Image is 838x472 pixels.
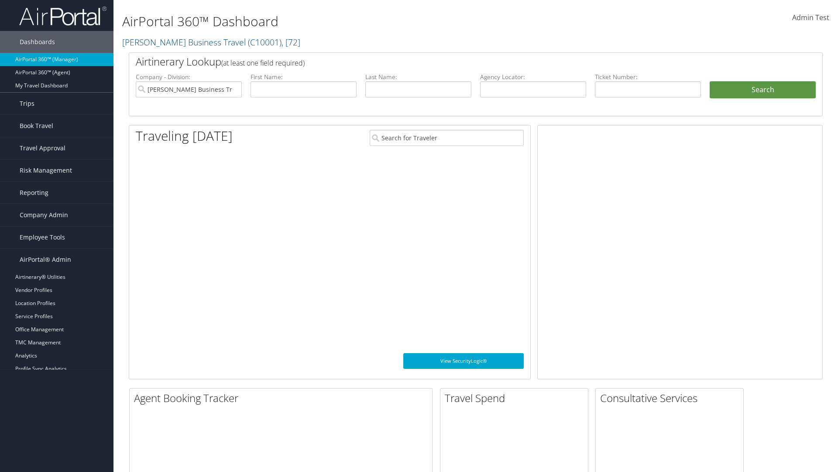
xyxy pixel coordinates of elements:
span: ( C10001 ) [248,36,282,48]
input: Search for Traveler [370,130,524,146]
h1: AirPortal 360™ Dashboard [122,12,594,31]
button: Search [710,81,816,99]
label: Agency Locator: [480,73,586,81]
a: View SecurityLogic® [403,353,524,369]
span: Trips [20,93,34,115]
label: Last Name: [365,73,471,81]
h2: Agent Booking Tracker [134,391,432,406]
span: Reporting [20,182,48,204]
label: Ticket Number: [595,73,701,81]
span: Book Travel [20,115,53,137]
span: , [ 72 ] [282,36,300,48]
a: [PERSON_NAME] Business Travel [122,36,300,48]
a: Admin Test [792,4,829,31]
span: Risk Management [20,160,72,181]
h2: Travel Spend [445,391,588,406]
span: AirPortal® Admin [20,249,71,271]
span: Admin Test [792,13,829,22]
span: Company Admin [20,204,68,226]
h2: Airtinerary Lookup [136,54,758,69]
label: Company - Division: [136,73,242,81]
span: Employee Tools [20,226,65,248]
img: airportal-logo.png [19,6,106,26]
span: Travel Approval [20,137,65,159]
h1: Traveling [DATE] [136,127,233,145]
h2: Consultative Services [600,391,743,406]
span: Dashboards [20,31,55,53]
span: (at least one field required) [221,58,305,68]
label: First Name: [251,73,357,81]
